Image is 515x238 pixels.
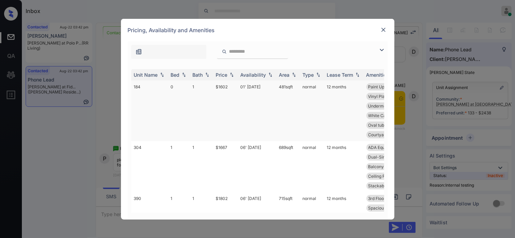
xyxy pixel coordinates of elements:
[366,72,389,78] div: Amenities
[303,72,314,78] div: Type
[213,141,238,192] td: $1667
[131,80,168,141] td: 184
[216,72,228,78] div: Price
[368,205,399,211] span: Spacious Closet
[368,164,384,169] span: Balcony
[300,80,324,141] td: normal
[134,72,158,78] div: Unit Name
[135,48,142,55] img: icon-zuma
[368,196,386,201] span: 3rd Floor
[159,72,165,77] img: sorting
[368,123,384,128] span: Oval tub
[368,174,390,179] span: Ceiling Fan
[121,19,394,41] div: Pricing, Availability and Amenities
[276,141,300,192] td: 689 sqft
[368,183,405,188] span: Stackable washe...
[279,72,290,78] div: Area
[168,80,190,141] td: 0
[267,72,274,77] img: sorting
[241,72,266,78] div: Availability
[276,80,300,141] td: 481 sqft
[324,80,364,141] td: 12 months
[368,103,402,109] span: Undermount Sink
[324,141,364,192] td: 12 months
[193,72,203,78] div: Bath
[171,72,180,78] div: Bed
[368,84,396,89] span: Paint Upgrade
[190,141,213,192] td: 1
[238,141,276,192] td: 06' [DATE]
[190,80,213,141] td: 1
[368,94,399,99] span: Vinyl Plank - 1...
[131,141,168,192] td: 304
[204,72,211,77] img: sorting
[368,113,398,118] span: White Cabinets
[327,72,353,78] div: Lease Term
[300,141,324,192] td: normal
[290,72,297,77] img: sorting
[368,132,399,137] span: Courtyard View
[213,80,238,141] td: $1602
[228,72,235,77] img: sorting
[378,46,386,54] img: icon-zuma
[368,145,396,150] span: ADA Equipped
[180,72,187,77] img: sorting
[368,154,404,160] span: Dual-Sink Maste...
[238,80,276,141] td: 01' [DATE]
[354,72,361,77] img: sorting
[222,49,227,55] img: icon-zuma
[380,26,387,33] img: close
[315,72,322,77] img: sorting
[168,141,190,192] td: 1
